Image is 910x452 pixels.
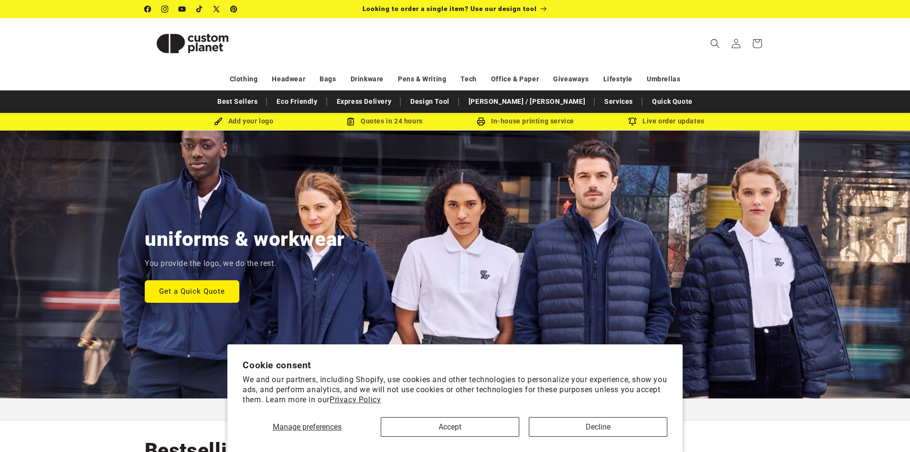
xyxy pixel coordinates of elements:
[603,71,632,88] a: Lifestyle
[243,360,667,371] h2: Cookie consent
[351,71,384,88] a: Drinkware
[491,71,539,88] a: Office & Paper
[145,257,276,271] p: You provide the logo, we do the rest.
[145,22,240,65] img: Custom Planet
[214,117,223,126] img: Brush Icon
[273,422,342,431] span: Manage preferences
[141,18,244,68] a: Custom Planet
[145,280,239,302] a: Get a Quick Quote
[381,417,519,437] button: Accept
[330,395,381,404] a: Privacy Policy
[173,115,314,127] div: Add your logo
[628,117,637,126] img: Order updates
[529,417,667,437] button: Decline
[647,93,697,110] a: Quick Quote
[346,117,355,126] img: Order Updates Icon
[406,93,454,110] a: Design Tool
[460,71,476,88] a: Tech
[272,71,305,88] a: Headwear
[455,115,596,127] div: In-house printing service
[145,226,345,252] h2: uniforms & workwear
[596,115,737,127] div: Live order updates
[363,5,537,12] span: Looking to order a single item? Use our design tool
[553,71,589,88] a: Giveaways
[320,71,336,88] a: Bags
[243,417,371,437] button: Manage preferences
[230,71,258,88] a: Clothing
[314,115,455,127] div: Quotes in 24 hours
[600,93,638,110] a: Services
[647,71,680,88] a: Umbrellas
[272,93,322,110] a: Eco Friendly
[398,71,446,88] a: Pens & Writing
[213,93,262,110] a: Best Sellers
[332,93,396,110] a: Express Delivery
[243,375,667,405] p: We and our partners, including Shopify, use cookies and other technologies to personalize your ex...
[464,93,590,110] a: [PERSON_NAME] / [PERSON_NAME]
[477,117,485,126] img: In-house printing
[705,33,726,54] summary: Search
